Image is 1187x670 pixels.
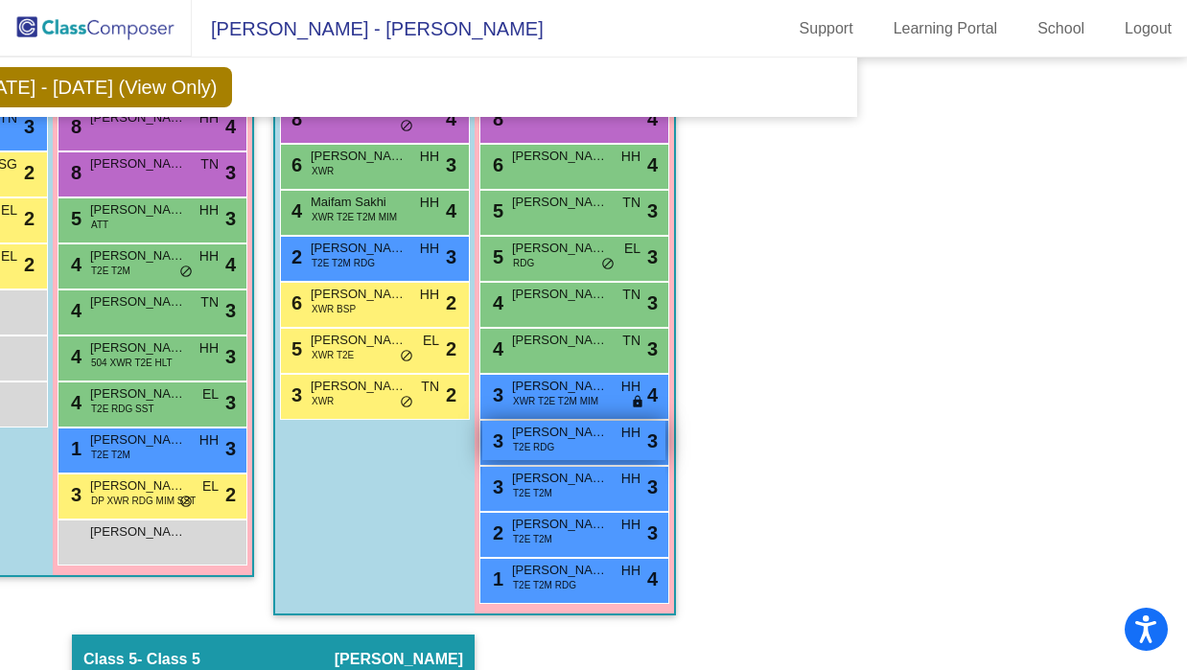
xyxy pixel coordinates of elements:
span: [PERSON_NAME] [512,377,608,396]
span: 3 [647,519,658,547]
span: 4 [647,150,658,179]
span: 4 [446,196,456,225]
span: [PERSON_NAME] [311,377,407,396]
span: TN [200,292,219,312]
span: 3 [446,243,456,271]
span: 4 [647,381,658,409]
span: 4 [647,565,658,593]
span: 3 [225,434,236,463]
span: HH [420,147,439,167]
span: 8 [287,108,302,129]
span: [PERSON_NAME] [90,522,186,542]
span: T2E RDG SST [91,402,154,416]
span: 5 [488,246,503,267]
span: 4 [66,392,81,413]
span: [PERSON_NAME] - [PERSON_NAME] [192,13,544,44]
span: 2 [446,289,456,317]
span: 3 [446,150,456,179]
span: 4 [66,346,81,367]
span: HH [621,377,640,397]
span: 3 [287,384,302,405]
span: 4 [647,104,658,133]
span: 5 [287,338,302,359]
span: TN [200,154,219,174]
span: do_not_disturb_alt [179,495,193,510]
span: 6 [287,154,302,175]
span: XWR T2E T2M MIM [312,210,397,224]
span: HH [621,147,640,167]
span: TN [622,193,640,213]
span: EL [202,384,219,404]
span: 4 [287,200,302,221]
span: 2 [446,381,456,409]
span: T2E T2M RDG [312,256,375,270]
span: T2E RDG [513,440,554,454]
span: [PERSON_NAME] [512,239,608,258]
span: ATT [91,218,108,232]
span: 4 [66,300,81,321]
span: [PERSON_NAME] [311,147,407,166]
span: 2 [287,246,302,267]
span: 3 [647,243,658,271]
span: [PERSON_NAME] [90,292,186,312]
span: 3 [488,384,503,405]
span: HH [199,200,219,220]
span: [PERSON_NAME] [90,108,186,127]
a: Support [784,13,869,44]
span: 3 [225,342,236,371]
span: 3 [488,430,503,451]
span: 3 [647,473,658,501]
span: 4 [488,292,503,313]
span: 8 [488,108,503,129]
span: HH [199,338,219,358]
span: 2 [24,204,35,233]
span: T2E T2M [513,532,552,546]
span: HH [420,239,439,259]
span: HH [420,285,439,305]
span: 4 [225,112,236,141]
span: [PERSON_NAME] [90,476,186,496]
span: do_not_disturb_alt [400,349,413,364]
span: 3 [225,204,236,233]
span: 3 [225,158,236,187]
span: [PERSON_NAME] [512,285,608,304]
span: 3 [647,289,658,317]
span: HH [621,515,640,535]
span: T2E T2M [513,486,552,500]
span: 3 [647,427,658,455]
span: XWR T2E [312,348,354,362]
span: 1 [488,568,503,589]
span: HH [199,108,219,128]
span: 3 [225,388,236,417]
span: TN [622,285,640,305]
span: 4 [446,104,456,133]
span: EL [1,200,17,220]
span: [PERSON_NAME] [335,650,463,669]
span: EL [423,331,439,351]
span: 2 [24,158,35,187]
span: [PERSON_NAME] [90,430,186,450]
a: Logout [1109,13,1187,44]
span: [PERSON_NAME] [311,331,407,350]
span: T2E T2M [91,448,130,462]
span: HH [420,193,439,213]
span: do_not_disturb_alt [179,265,193,280]
span: 504 XWR T2E HLT [91,356,173,370]
span: [PERSON_NAME] [512,147,608,166]
span: Class 5 [83,650,137,669]
span: T2E T2M RDG [513,578,576,592]
span: HH [199,430,219,451]
span: 2 [24,250,35,279]
span: 3 [647,196,658,225]
span: EL [1,246,17,266]
span: [PERSON_NAME] [512,469,608,488]
span: TN [421,377,439,397]
span: DP XWR RDG MIM SST [91,494,196,508]
span: XWR [312,164,334,178]
span: 4 [66,254,81,275]
span: [PERSON_NAME] [90,200,186,219]
span: XWR T2E T2M MIM [513,394,598,408]
span: 2 [446,335,456,363]
span: 1 [66,438,81,459]
a: School [1022,13,1100,44]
